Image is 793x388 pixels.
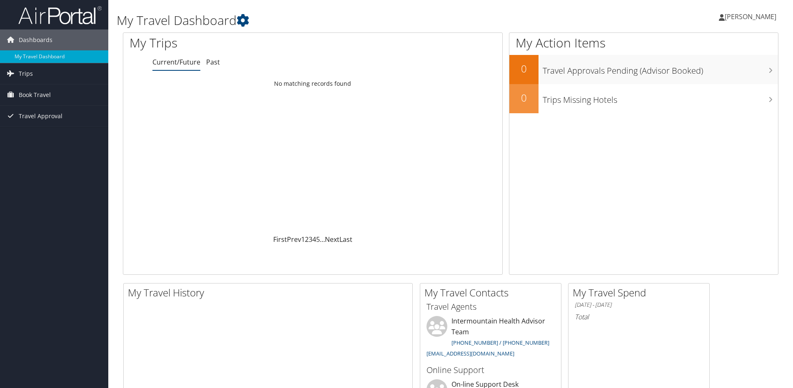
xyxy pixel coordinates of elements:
[206,57,220,67] a: Past
[719,4,785,29] a: [PERSON_NAME]
[424,286,561,300] h2: My Travel Contacts
[320,235,325,244] span: …
[451,339,549,346] a: [PHONE_NUMBER] / [PHONE_NUMBER]
[273,235,287,244] a: First
[19,106,62,127] span: Travel Approval
[152,57,200,67] a: Current/Future
[309,235,312,244] a: 3
[19,30,52,50] span: Dashboards
[543,61,778,77] h3: Travel Approvals Pending (Advisor Booked)
[123,76,502,91] td: No matching records found
[509,34,778,52] h1: My Action Items
[316,235,320,244] a: 5
[19,85,51,105] span: Book Travel
[312,235,316,244] a: 4
[19,63,33,84] span: Trips
[305,235,309,244] a: 2
[575,301,703,309] h6: [DATE] - [DATE]
[509,62,539,76] h2: 0
[725,12,776,21] span: [PERSON_NAME]
[18,5,102,25] img: airportal-logo.png
[287,235,301,244] a: Prev
[543,90,778,106] h3: Trips Missing Hotels
[509,91,539,105] h2: 0
[573,286,709,300] h2: My Travel Spend
[130,34,338,52] h1: My Trips
[339,235,352,244] a: Last
[509,84,778,113] a: 0Trips Missing Hotels
[426,350,514,357] a: [EMAIL_ADDRESS][DOMAIN_NAME]
[509,55,778,84] a: 0Travel Approvals Pending (Advisor Booked)
[301,235,305,244] a: 1
[117,12,562,29] h1: My Travel Dashboard
[325,235,339,244] a: Next
[575,312,703,321] h6: Total
[422,316,559,361] li: Intermountain Health Advisor Team
[426,301,555,313] h3: Travel Agents
[426,364,555,376] h3: Online Support
[128,286,412,300] h2: My Travel History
